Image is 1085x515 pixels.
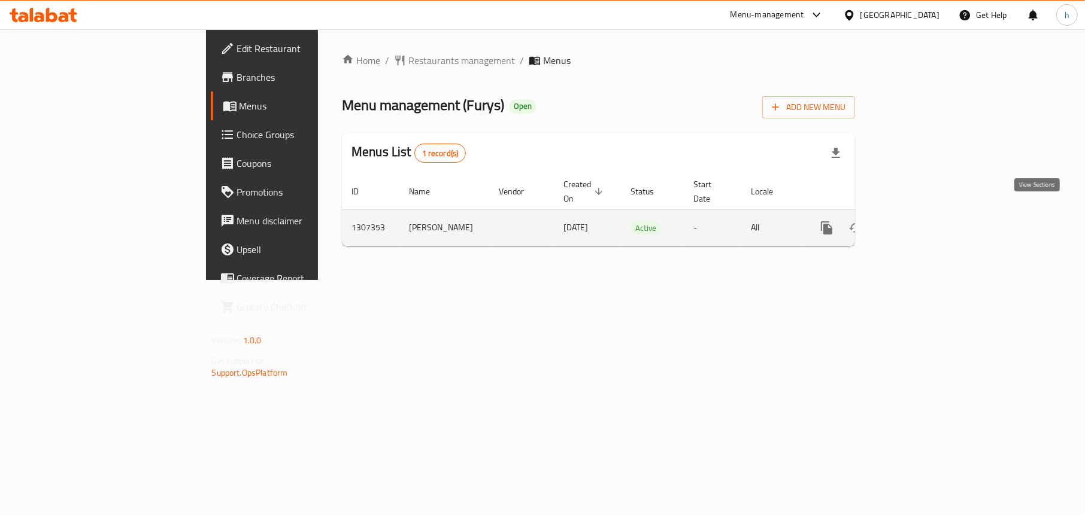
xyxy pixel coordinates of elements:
[741,209,803,246] td: All
[409,184,445,199] span: Name
[237,185,378,199] span: Promotions
[841,214,870,242] button: Change Status
[342,92,504,118] span: Menu management ( Furys )
[211,264,387,292] a: Coverage Report
[408,53,515,68] span: Restaurants management
[385,53,389,68] li: /
[631,184,669,199] span: Status
[237,127,378,142] span: Choice Groups
[563,220,588,235] span: [DATE]
[394,53,515,68] a: Restaurants management
[399,209,489,246] td: [PERSON_NAME]
[1065,8,1069,22] span: h
[499,184,540,199] span: Vendor
[762,96,855,118] button: Add New Menu
[211,92,387,120] a: Menus
[803,173,937,210] th: Actions
[211,292,387,321] a: Grocery Checklist
[351,184,374,199] span: ID
[243,333,262,348] span: 1.0.0
[237,300,378,314] span: Grocery Checklist
[860,8,939,22] div: [GEOGRAPHIC_DATA]
[731,8,804,22] div: Menu-management
[237,156,378,170] span: Coupons
[520,53,524,68] li: /
[342,173,937,246] table: enhanced table
[211,235,387,264] a: Upsell
[509,101,537,111] span: Open
[211,206,387,235] a: Menu disclaimer
[351,143,466,163] h2: Menus List
[693,177,727,206] span: Start Date
[211,178,387,206] a: Promotions
[212,353,267,368] span: Get support on:
[237,214,378,228] span: Menu disclaimer
[212,333,241,348] span: Version:
[543,53,571,68] span: Menus
[211,63,387,92] a: Branches
[240,99,378,113] span: Menus
[822,139,850,167] div: Export file
[813,214,841,242] button: more
[237,41,378,56] span: Edit Restaurant
[772,100,845,115] span: Add New Menu
[342,53,855,68] nav: breadcrumb
[751,184,789,199] span: Locale
[414,144,466,163] div: Total records count
[684,209,741,246] td: -
[237,242,378,257] span: Upsell
[237,271,378,285] span: Coverage Report
[212,365,288,380] a: Support.OpsPlatform
[211,120,387,149] a: Choice Groups
[211,34,387,63] a: Edit Restaurant
[211,149,387,178] a: Coupons
[415,148,466,159] span: 1 record(s)
[237,70,378,84] span: Branches
[631,221,661,235] span: Active
[563,177,607,206] span: Created On
[509,99,537,114] div: Open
